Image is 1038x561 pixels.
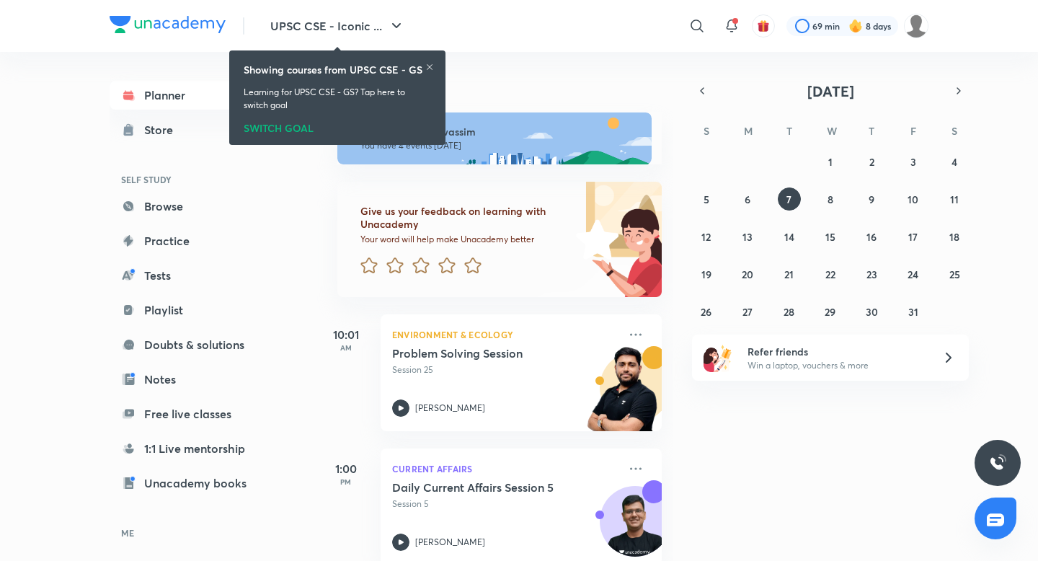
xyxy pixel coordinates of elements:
[778,187,801,211] button: October 7, 2025
[860,225,883,248] button: October 16, 2025
[902,262,925,286] button: October 24, 2025
[701,230,711,244] abbr: October 12, 2025
[784,230,794,244] abbr: October 14, 2025
[110,81,277,110] a: Planner
[910,155,916,169] abbr: October 3, 2025
[819,262,842,286] button: October 22, 2025
[869,193,874,206] abbr: October 9, 2025
[392,460,618,477] p: Current Affairs
[866,230,877,244] abbr: October 16, 2025
[778,300,801,323] button: October 28, 2025
[360,125,639,138] h6: Good afternoon, wassim
[752,14,775,37] button: avatar
[949,230,959,244] abbr: October 18, 2025
[819,150,842,173] button: October 1, 2025
[860,150,883,173] button: October 2, 2025
[110,296,277,324] a: Playlist
[110,16,226,37] a: Company Logo
[828,193,833,206] abbr: October 8, 2025
[908,193,918,206] abbr: October 10, 2025
[144,121,182,138] div: Store
[701,268,711,281] abbr: October 19, 2025
[360,140,639,151] p: You have 4 events [DATE]
[866,268,877,281] abbr: October 23, 2025
[778,262,801,286] button: October 21, 2025
[695,187,718,211] button: October 5, 2025
[701,305,711,319] abbr: October 26, 2025
[908,268,918,281] abbr: October 24, 2025
[244,62,422,77] h6: Showing courses from UPSC CSE - GS
[949,268,960,281] abbr: October 25, 2025
[860,300,883,323] button: October 30, 2025
[695,225,718,248] button: October 12, 2025
[736,187,759,211] button: October 6, 2025
[827,124,837,138] abbr: Wednesday
[860,262,883,286] button: October 23, 2025
[360,234,571,245] p: Your word will help make Unacademy better
[704,343,732,372] img: referral
[110,521,277,545] h6: ME
[866,305,878,319] abbr: October 30, 2025
[415,402,485,415] p: [PERSON_NAME]
[360,205,571,231] h6: Give us your feedback on learning with Unacademy
[317,326,375,343] h5: 10:01
[860,187,883,211] button: October 9, 2025
[695,300,718,323] button: October 26, 2025
[695,262,718,286] button: October 19, 2025
[110,330,277,359] a: Doubts & solutions
[244,118,431,133] div: SWITCH GOAL
[908,230,918,244] abbr: October 17, 2025
[110,115,277,144] a: Store
[869,124,874,138] abbr: Thursday
[943,187,966,211] button: October 11, 2025
[337,81,676,98] h4: [DATE]
[392,346,572,361] h5: Problem Solving Session
[950,193,959,206] abbr: October 11, 2025
[317,343,375,352] p: AM
[828,155,833,169] abbr: October 1, 2025
[989,454,1006,472] img: ttu
[748,359,925,372] p: Win a laptop, vouchers & more
[745,193,750,206] abbr: October 6, 2025
[757,19,770,32] img: avatar
[748,344,925,359] h6: Refer friends
[902,225,925,248] button: October 17, 2025
[736,262,759,286] button: October 20, 2025
[317,460,375,477] h5: 1:00
[742,305,753,319] abbr: October 27, 2025
[784,268,794,281] abbr: October 21, 2025
[110,226,277,255] a: Practice
[902,150,925,173] button: October 3, 2025
[784,305,794,319] abbr: October 28, 2025
[317,477,375,486] p: PM
[902,300,925,323] button: October 31, 2025
[582,346,662,446] img: unacademy
[262,12,414,40] button: UPSC CSE - Iconic ...
[807,81,854,101] span: [DATE]
[244,86,431,112] p: Learning for UPSC CSE - GS? Tap here to switch goal
[392,363,618,376] p: Session 25
[910,124,916,138] abbr: Friday
[943,225,966,248] button: October 18, 2025
[736,225,759,248] button: October 13, 2025
[110,192,277,221] a: Browse
[848,19,863,33] img: streak
[110,167,277,192] h6: SELF STUDY
[744,124,753,138] abbr: Monday
[110,469,277,498] a: Unacademy books
[742,268,753,281] abbr: October 20, 2025
[825,305,835,319] abbr: October 29, 2025
[786,124,792,138] abbr: Tuesday
[904,14,928,38] img: wassim
[869,155,874,169] abbr: October 2, 2025
[110,365,277,394] a: Notes
[704,124,709,138] abbr: Sunday
[825,230,835,244] abbr: October 15, 2025
[786,193,791,206] abbr: October 7, 2025
[908,305,918,319] abbr: October 31, 2025
[825,268,835,281] abbr: October 22, 2025
[392,498,618,511] p: Session 5
[704,193,709,206] abbr: October 5, 2025
[943,150,966,173] button: October 4, 2025
[415,536,485,549] p: [PERSON_NAME]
